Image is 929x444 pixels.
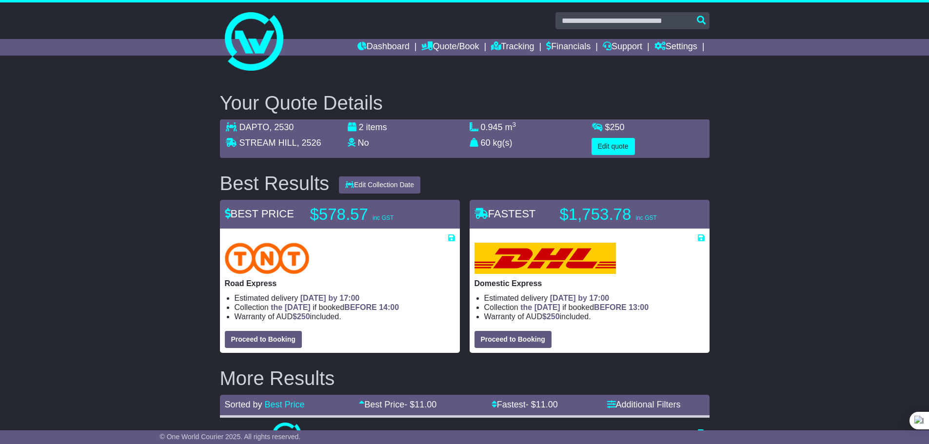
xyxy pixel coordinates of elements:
[297,138,321,148] span: , 2526
[358,138,369,148] span: No
[220,92,710,114] h2: Your Quote Details
[225,400,262,409] span: Sorted by
[297,312,310,321] span: 250
[513,121,516,128] sup: 3
[225,279,455,288] p: Road Express
[481,122,503,132] span: 0.945
[505,122,516,132] span: m
[379,303,399,311] span: 14:00
[474,331,552,348] button: Proceed to Booking
[654,39,697,56] a: Settings
[547,312,560,321] span: 250
[421,39,479,56] a: Quote/Book
[235,303,455,312] li: Collection
[491,39,534,56] a: Tracking
[474,243,616,274] img: DHL: Domestic Express
[215,173,335,194] div: Best Results
[536,400,558,409] span: 11.00
[357,39,410,56] a: Dashboard
[605,122,625,132] span: $
[271,303,310,311] span: the [DATE]
[359,122,364,132] span: 2
[366,122,387,132] span: items
[225,208,294,220] span: BEST PRICE
[592,138,635,155] button: Edit quote
[235,312,455,321] li: Warranty of AUD included.
[235,293,455,303] li: Estimated delivery
[635,214,656,221] span: inc GST
[271,303,399,311] span: if booked
[293,312,310,321] span: $
[629,303,649,311] span: 13:00
[359,400,436,409] a: Best Price- $11.00
[344,303,377,311] span: BEFORE
[404,400,436,409] span: - $
[484,312,705,321] li: Warranty of AUD included.
[269,122,294,132] span: , 2530
[610,122,625,132] span: 250
[239,138,297,148] span: STREAM HILL
[603,39,642,56] a: Support
[546,39,591,56] a: Financials
[484,293,705,303] li: Estimated delivery
[310,205,432,224] p: $578.57
[339,176,420,193] button: Edit Collection Date
[225,243,310,274] img: TNT Domestic: Road Express
[520,303,560,311] span: the [DATE]
[160,433,301,441] span: © One World Courier 2025. All rights reserved.
[526,400,558,409] span: - $
[300,294,360,302] span: [DATE] by 17:00
[542,312,560,321] span: $
[474,279,705,288] p: Domestic Express
[550,294,610,302] span: [DATE] by 17:00
[493,138,513,148] span: kg(s)
[594,303,627,311] span: BEFORE
[265,400,305,409] a: Best Price
[520,303,649,311] span: if booked
[474,208,536,220] span: FASTEST
[481,138,491,148] span: 60
[607,400,681,409] a: Additional Filters
[220,367,710,389] h2: More Results
[225,331,302,348] button: Proceed to Booking
[492,400,558,409] a: Fastest- $11.00
[560,205,682,224] p: $1,753.78
[373,214,394,221] span: inc GST
[239,122,270,132] span: DAPTO
[415,400,436,409] span: 11.00
[484,303,705,312] li: Collection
